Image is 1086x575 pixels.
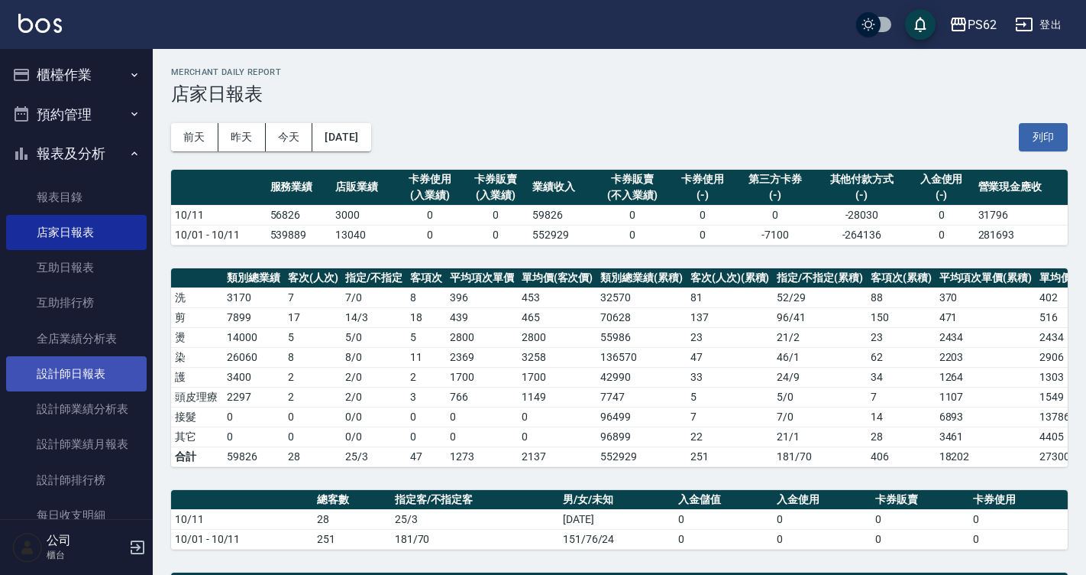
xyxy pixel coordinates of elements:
[223,268,284,288] th: 類別總業績
[867,347,936,367] td: 62
[341,327,406,347] td: 5 / 0
[518,407,597,427] td: 0
[341,347,406,367] td: 8 / 0
[687,447,774,466] td: 251
[171,367,223,387] td: 護
[773,529,871,549] td: 0
[463,225,528,245] td: 0
[871,509,970,529] td: 0
[406,367,446,387] td: 2
[401,187,459,203] div: (入業績)
[6,215,147,250] a: 店家日報表
[518,307,597,327] td: 465
[598,187,666,203] div: (不入業績)
[687,327,774,347] td: 23
[446,327,518,347] td: 2800
[446,367,518,387] td: 1700
[518,287,597,307] td: 453
[773,447,867,466] td: 181/70
[446,307,518,327] td: 439
[223,347,284,367] td: 26060
[943,9,1003,41] button: PS62
[687,427,774,447] td: 22
[739,171,811,187] div: 第三方卡券
[969,490,1068,510] th: 卡券使用
[313,529,390,549] td: 251
[773,427,867,447] td: 21 / 1
[406,307,446,327] td: 18
[867,367,936,387] td: 34
[341,387,406,407] td: 2 / 0
[284,367,342,387] td: 2
[674,529,773,549] td: 0
[6,55,147,95] button: 櫃檯作業
[773,327,867,347] td: 21 / 2
[6,180,147,215] a: 報表目錄
[528,170,594,206] th: 業績收入
[6,134,147,174] button: 報表及分析
[968,15,997,34] div: PS62
[559,529,675,549] td: 151/76/24
[936,427,1036,447] td: 3461
[391,490,559,510] th: 指定客/不指定客
[171,427,223,447] td: 其它
[171,83,1068,105] h3: 店家日報表
[171,67,1068,77] h2: Merchant Daily Report
[773,490,871,510] th: 入金使用
[266,123,313,151] button: 今天
[47,548,124,562] p: 櫃台
[596,347,687,367] td: 136570
[223,307,284,327] td: 7899
[6,250,147,285] a: 互助日報表
[773,509,871,529] td: 0
[341,447,406,466] td: 25/3
[1009,11,1068,39] button: 登出
[171,447,223,466] td: 合計
[284,287,342,307] td: 7
[518,427,597,447] td: 0
[171,307,223,327] td: 剪
[223,287,284,307] td: 3170
[596,327,687,347] td: 55986
[467,171,525,187] div: 卡券販賣
[171,509,313,529] td: 10/11
[735,225,815,245] td: -7100
[171,407,223,427] td: 接髮
[171,387,223,407] td: 頭皮理療
[867,307,936,327] td: 150
[773,367,867,387] td: 24 / 9
[594,205,670,225] td: 0
[406,407,446,427] td: 0
[528,205,594,225] td: 59826
[596,307,687,327] td: 70628
[397,205,463,225] td: 0
[867,327,936,347] td: 23
[331,170,397,206] th: 店販業績
[267,225,332,245] td: 539889
[936,367,1036,387] td: 1264
[18,14,62,33] img: Logo
[312,123,370,151] button: [DATE]
[936,307,1036,327] td: 471
[331,225,397,245] td: 13040
[467,187,525,203] div: (入業績)
[518,387,597,407] td: 1149
[6,95,147,135] button: 預約管理
[559,509,675,529] td: [DATE]
[974,205,1068,225] td: 31796
[341,268,406,288] th: 指定/不指定
[6,321,147,356] a: 全店業績分析表
[596,427,687,447] td: 96899
[815,225,908,245] td: -264136
[773,268,867,288] th: 指定/不指定(累積)
[936,327,1036,347] td: 2434
[6,356,147,391] a: 設計師日報表
[446,287,518,307] td: 396
[819,171,904,187] div: 其他付款方式
[867,287,936,307] td: 88
[596,447,687,466] td: 552929
[936,347,1036,367] td: 2203
[687,367,774,387] td: 33
[401,171,459,187] div: 卡券使用
[518,327,597,347] td: 2800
